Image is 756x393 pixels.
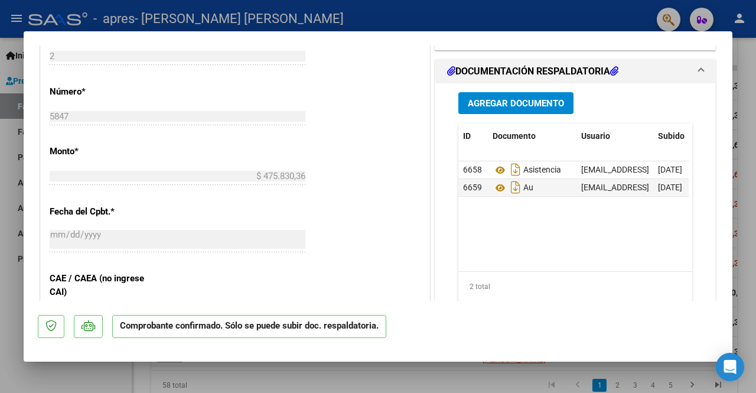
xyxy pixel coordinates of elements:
[493,131,536,141] span: Documento
[576,124,653,149] datatable-header-cell: Usuario
[50,145,161,158] p: Monto
[458,124,488,149] datatable-header-cell: ID
[50,85,161,99] p: Número
[468,98,564,109] span: Agregar Documento
[112,315,386,338] p: Comprobante confirmado. Sólo se puede subir doc. respaldatoria.
[50,205,161,219] p: Fecha del Cpbt.
[658,183,682,192] span: [DATE]
[458,92,573,114] button: Agregar Documento
[658,131,685,141] span: Subido
[463,183,482,192] span: 6659
[508,160,523,179] i: Descargar documento
[435,60,715,83] mat-expansion-panel-header: DOCUMENTACIÓN RESPALDATORIA
[508,178,523,197] i: Descargar documento
[50,272,161,298] p: CAE / CAEA (no ingrese CAI)
[435,83,715,329] div: DOCUMENTACIÓN RESPALDATORIA
[458,272,692,301] div: 2 total
[493,183,533,193] span: Au
[716,353,744,381] div: Open Intercom Messenger
[658,165,682,174] span: [DATE]
[488,124,576,149] datatable-header-cell: Documento
[463,131,471,141] span: ID
[447,64,618,79] h1: DOCUMENTACIÓN RESPALDATORIA
[653,124,712,149] datatable-header-cell: Subido
[581,131,610,141] span: Usuario
[463,165,482,174] span: 6658
[493,165,561,175] span: Asistencia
